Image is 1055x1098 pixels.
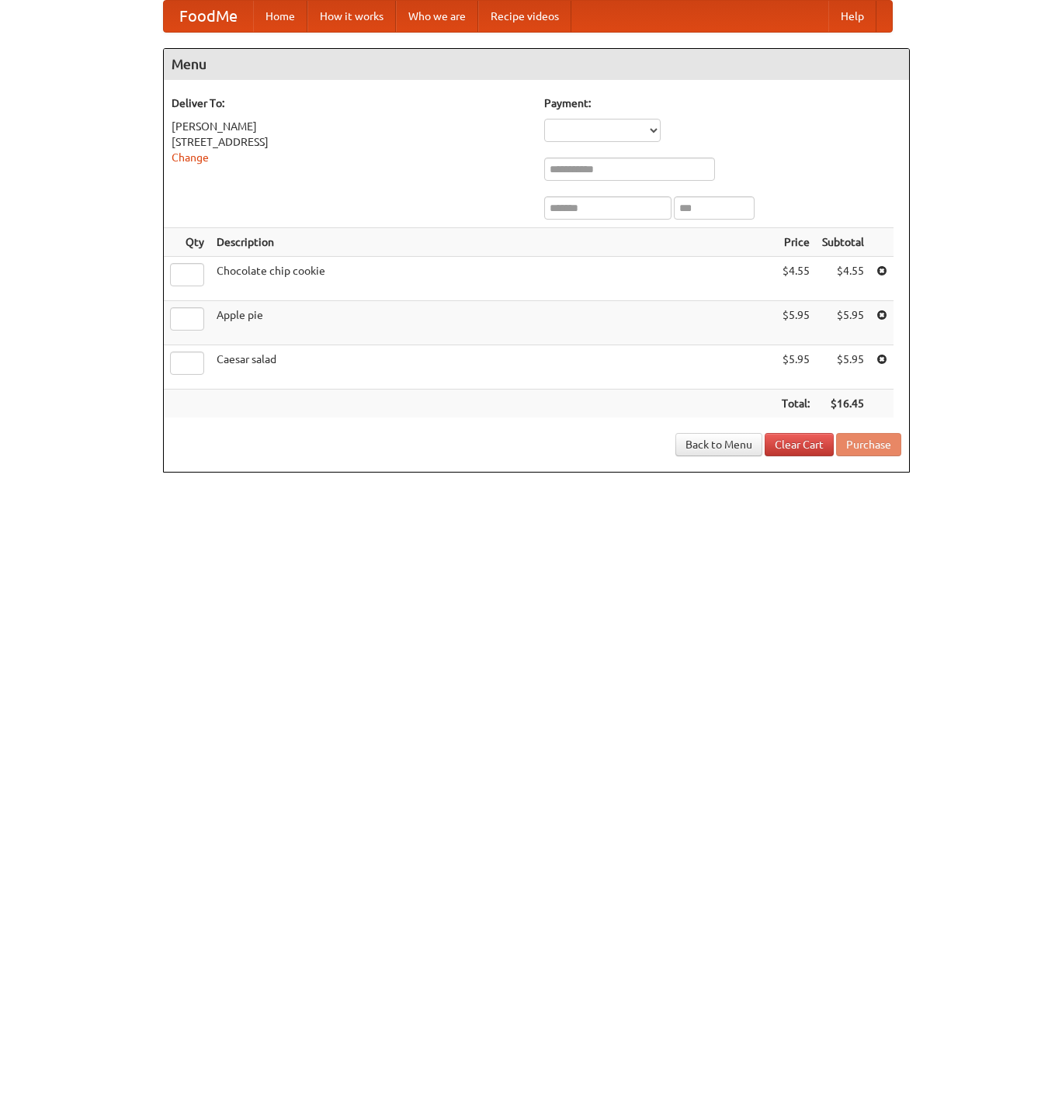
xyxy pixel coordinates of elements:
[307,1,396,32] a: How it works
[828,1,876,32] a: Help
[172,95,529,111] h5: Deliver To:
[816,257,870,301] td: $4.55
[210,228,776,257] th: Description
[253,1,307,32] a: Home
[816,228,870,257] th: Subtotal
[172,134,529,150] div: [STREET_ADDRESS]
[675,433,762,456] a: Back to Menu
[816,345,870,390] td: $5.95
[210,301,776,345] td: Apple pie
[544,95,901,111] h5: Payment:
[210,257,776,301] td: Chocolate chip cookie
[765,433,834,456] a: Clear Cart
[164,49,909,80] h4: Menu
[172,119,529,134] div: [PERSON_NAME]
[776,301,816,345] td: $5.95
[776,390,816,418] th: Total:
[164,228,210,257] th: Qty
[776,345,816,390] td: $5.95
[172,151,209,164] a: Change
[816,390,870,418] th: $16.45
[478,1,571,32] a: Recipe videos
[396,1,478,32] a: Who we are
[164,1,253,32] a: FoodMe
[776,228,816,257] th: Price
[776,257,816,301] td: $4.55
[836,433,901,456] button: Purchase
[816,301,870,345] td: $5.95
[210,345,776,390] td: Caesar salad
